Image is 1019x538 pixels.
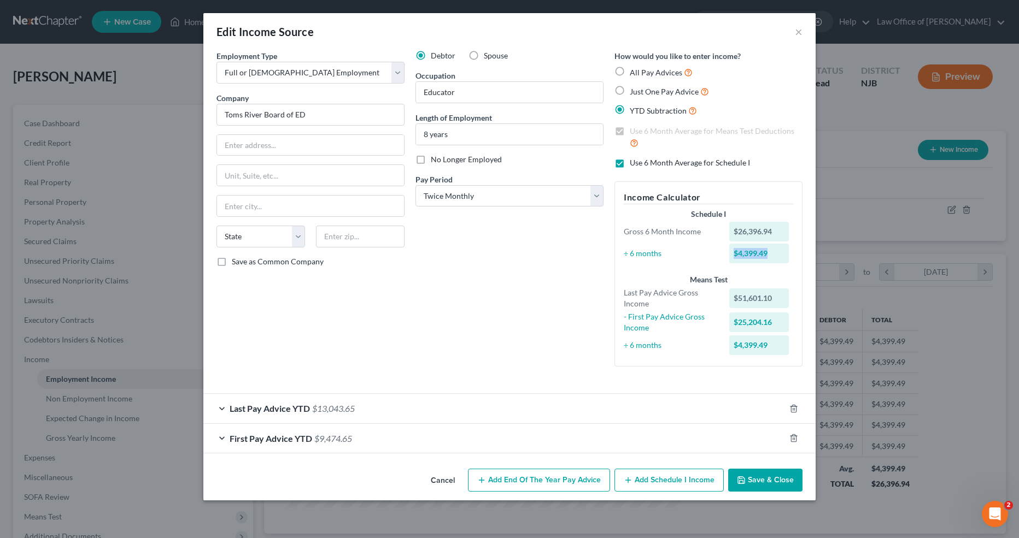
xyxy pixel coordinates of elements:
div: Edit Income Source [216,24,314,39]
span: YTD Subtraction [630,106,687,115]
div: $26,396.94 [729,222,789,241]
div: $4,399.49 [729,244,789,263]
button: Add Schedule I Income [614,469,724,492]
span: Just One Pay Advice [630,87,699,96]
div: $25,204.16 [729,312,789,332]
input: ex: 2 years [416,124,603,145]
span: $13,043.65 [312,403,355,413]
span: $9,474.65 [314,433,352,444]
div: - First Pay Advice Gross Income [618,311,724,333]
span: Last Pay Advice YTD [230,403,310,413]
span: Use 6 Month Average for Means Test Deductions [630,126,794,135]
span: 2 [1004,501,1013,510]
div: Means Test [624,274,793,285]
div: $4,399.49 [729,335,789,355]
button: Save & Close [728,469,803,492]
label: How would you like to enter income? [614,50,741,62]
span: Debtor [431,51,455,60]
button: Cancel [422,470,464,492]
button: × [795,25,803,38]
button: Add End of the Year Pay Advice [468,469,610,492]
span: Use 6 Month Average for Schedule I [630,158,750,167]
span: No Longer Employed [431,155,502,164]
input: Unit, Suite, etc... [217,165,404,186]
span: Pay Period [415,175,453,184]
span: Company [216,93,249,103]
span: All Pay Advices [630,68,682,77]
div: ÷ 6 months [618,340,724,351]
input: Enter address... [217,135,404,156]
input: Search company by name... [216,104,405,126]
span: Spouse [484,51,508,60]
span: Employment Type [216,51,277,61]
input: Enter city... [217,196,404,216]
label: Length of Employment [415,112,492,123]
div: Schedule I [624,209,793,220]
div: Last Pay Advice Gross Income [618,287,724,309]
div: $51,601.10 [729,288,789,308]
div: ÷ 6 months [618,248,724,259]
label: Occupation [415,70,455,81]
input: -- [416,82,603,103]
h5: Income Calculator [624,191,793,204]
div: Gross 6 Month Income [618,226,724,237]
input: Enter zip... [316,226,405,247]
span: Save as Common Company [232,257,324,266]
iframe: Intercom live chat [982,501,1008,527]
span: First Pay Advice YTD [230,433,312,444]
